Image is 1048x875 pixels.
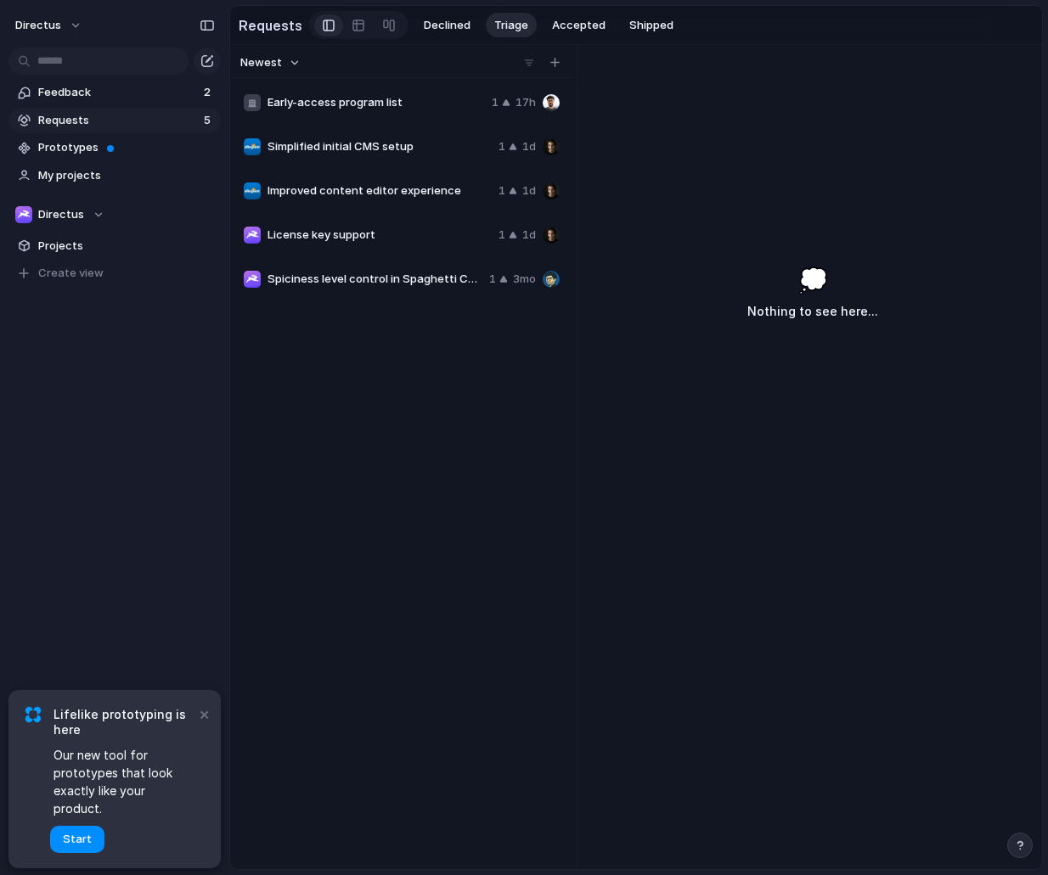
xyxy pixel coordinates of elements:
[629,17,673,34] span: Shipped
[8,135,221,160] a: Prototypes
[8,80,221,105] a: Feedback2
[204,112,214,129] span: 5
[8,12,91,39] button: directus
[38,167,215,184] span: My projects
[268,182,492,199] span: Improved content editor experience
[544,13,614,38] button: Accepted
[38,112,199,129] span: Requests
[8,202,221,227] button: Directus
[239,15,302,36] h2: Requests
[38,84,199,101] span: Feedback
[552,17,606,34] span: Accepted
[492,94,499,111] span: 1
[494,17,528,34] span: Triage
[54,746,195,817] span: Our new tool for prototypes that look exactly like your product.
[522,227,536,244] span: 1d
[54,707,195,738] span: Lifelike prototyping is here
[8,261,221,286] button: Create view
[8,233,221,259] a: Projects
[798,262,828,298] span: 💭
[489,271,496,288] span: 1
[268,227,492,244] span: License key support
[63,831,92,848] span: Start
[621,13,682,38] button: Shipped
[194,704,214,724] button: Dismiss
[38,238,215,255] span: Projects
[522,138,536,155] span: 1d
[8,108,221,133] a: Requests5
[50,826,104,853] button: Start
[513,271,536,288] span: 3mo
[424,17,470,34] span: Declined
[268,271,482,288] span: Spiciness level control in Spaghetti Compiler
[499,227,505,244] span: 1
[268,94,485,111] span: Early-access program list
[516,94,536,111] span: 17h
[15,17,61,34] span: directus
[38,139,215,156] span: Prototypes
[8,163,221,188] a: My projects
[747,301,878,322] h3: Nothing to see here...
[415,13,479,38] button: Declined
[499,182,505,199] span: 1
[268,138,492,155] span: Simplified initial CMS setup
[240,54,282,71] span: Newest
[238,52,303,74] button: Newest
[38,265,104,282] span: Create view
[486,13,537,38] button: Triage
[38,206,84,223] span: Directus
[522,182,536,199] span: 1d
[204,84,214,101] span: 2
[499,138,505,155] span: 1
